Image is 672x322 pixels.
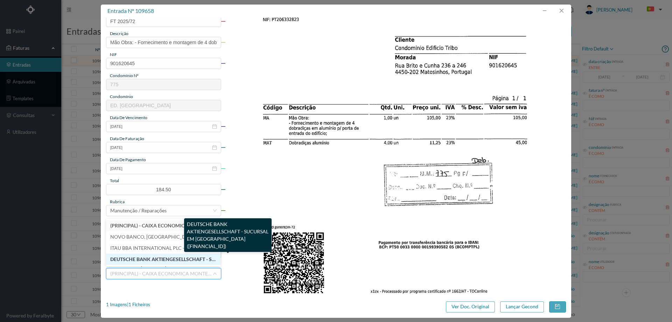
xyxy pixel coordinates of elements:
[110,234,238,240] span: NOVO BANCO, [GEOGRAPHIC_DATA]. ([FINANCIAL_ID])
[110,245,310,251] span: ITAU BBA INTERNATIONAL PLC - SUCURSAL EM [GEOGRAPHIC_DATA] ([FINANCIAL_ID])
[213,272,217,276] i: icon: down
[110,136,144,141] span: data de faturação
[110,222,271,228] span: (PRINCIPAL) - CAIXA ECONOMICA MONTEPIO GERAL ([FINANCIAL_ID])
[641,4,665,15] button: PT
[110,94,133,99] span: condomínio
[212,145,217,150] i: icon: calendar
[110,199,125,204] span: rubrica
[446,301,495,313] button: Ver Doc. Original
[110,115,147,120] span: data de vencimento
[107,7,154,14] span: entrada nº 109658
[110,262,167,267] span: conta do banco (condominio)
[212,166,217,171] i: icon: calendar
[184,218,272,252] div: DEUTSCHE BANK AKTIENGESELLSCHAFT - SUCURSAL EM [GEOGRAPHIC_DATA] ([FINANCIAL_ID])
[500,301,544,313] button: Lançar Gecond
[110,157,146,162] span: data de pagamento
[110,256,332,262] span: DEUTSCHE BANK AKTIENGESELLSCHAFT - SUCURSAL EM [GEOGRAPHIC_DATA] ([FINANCIAL_ID])
[110,31,128,36] span: descrição
[212,124,217,129] i: icon: calendar
[110,178,119,183] span: total
[213,208,217,213] i: icon: down
[110,73,139,78] span: condomínio nº
[110,52,117,57] span: NIF
[106,301,150,308] div: 1 Imagens | 1 Ficheiros
[110,205,167,216] div: Manutenção / Reparações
